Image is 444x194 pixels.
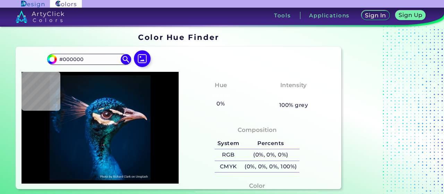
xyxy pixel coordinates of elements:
h5: System [215,137,242,149]
h4: Hue [215,80,227,90]
h4: Color [249,181,265,191]
h4: Intensity [280,80,307,90]
img: ArtyClick Design logo [21,1,44,7]
iframe: Advertisement [344,31,431,192]
img: logo_artyclick_colors_white.svg [16,10,65,23]
h3: None [282,91,305,100]
h5: Sign Up [400,12,421,18]
a: Sign Up [397,11,424,20]
h4: Composition [238,125,277,135]
h5: CMYK [215,161,242,172]
h5: (0%, 0%, 0%, 100%) [242,161,299,172]
img: icon search [121,54,131,65]
img: img_pavlin.jpg [25,75,175,180]
h3: Tools [274,13,291,18]
h3: Applications [309,13,350,18]
h1: Color Hue Finder [138,32,219,42]
img: icon picture [134,50,151,67]
h5: 100% grey [279,101,308,110]
h5: RGB [215,149,242,161]
h5: Percents [242,137,299,149]
a: Sign In [363,11,388,20]
h5: Sign In [366,13,385,18]
h3: None [209,91,232,100]
h5: (0%, 0%, 0%) [242,149,299,161]
input: type color.. [57,54,121,64]
h5: 0% [214,99,227,108]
